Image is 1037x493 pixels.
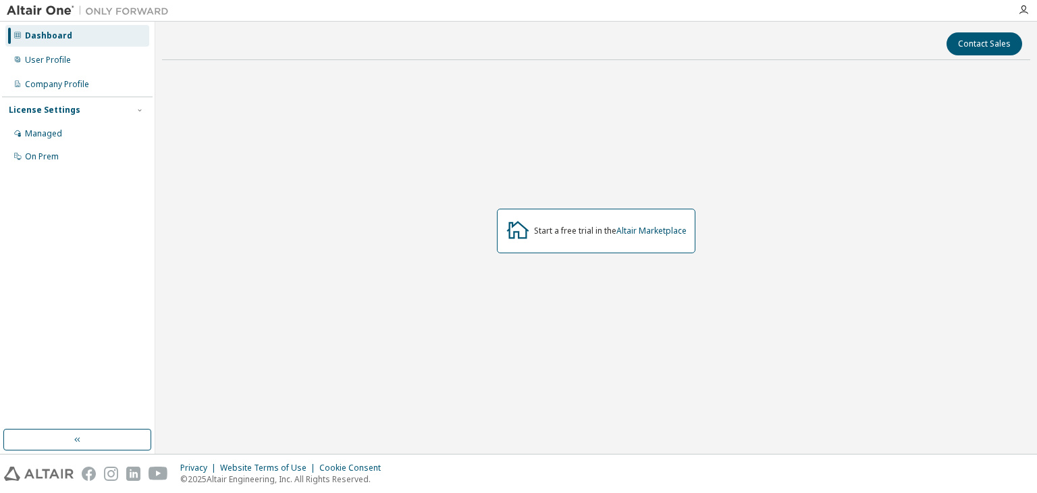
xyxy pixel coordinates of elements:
[534,226,687,236] div: Start a free trial in the
[180,473,389,485] p: © 2025 Altair Engineering, Inc. All Rights Reserved.
[616,225,687,236] a: Altair Marketplace
[25,55,71,66] div: User Profile
[104,467,118,481] img: instagram.svg
[220,463,319,473] div: Website Terms of Use
[7,4,176,18] img: Altair One
[82,467,96,481] img: facebook.svg
[149,467,168,481] img: youtube.svg
[319,463,389,473] div: Cookie Consent
[126,467,140,481] img: linkedin.svg
[947,32,1022,55] button: Contact Sales
[180,463,220,473] div: Privacy
[9,105,80,115] div: License Settings
[25,151,59,162] div: On Prem
[25,79,89,90] div: Company Profile
[4,467,74,481] img: altair_logo.svg
[25,30,72,41] div: Dashboard
[25,128,62,139] div: Managed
